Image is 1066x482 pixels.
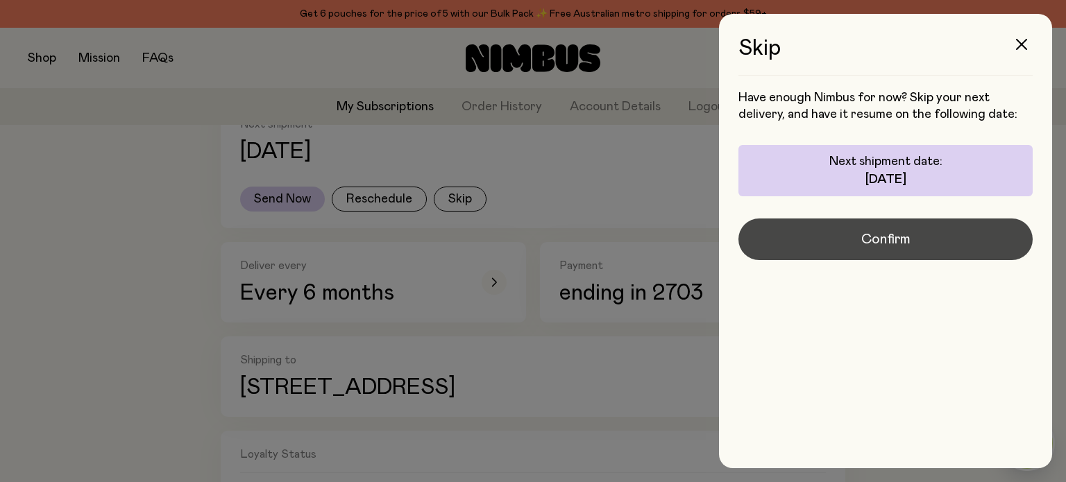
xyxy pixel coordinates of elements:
p: Have enough Nimbus for now? Skip your next delivery, and have it resume on the following date: [738,89,1033,123]
h3: Skip [738,36,1033,76]
p: Next shipment date: [829,153,942,170]
span: Confirm [861,230,911,249]
button: Confirm [738,218,1033,260]
p: [DATE] [865,171,906,188]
